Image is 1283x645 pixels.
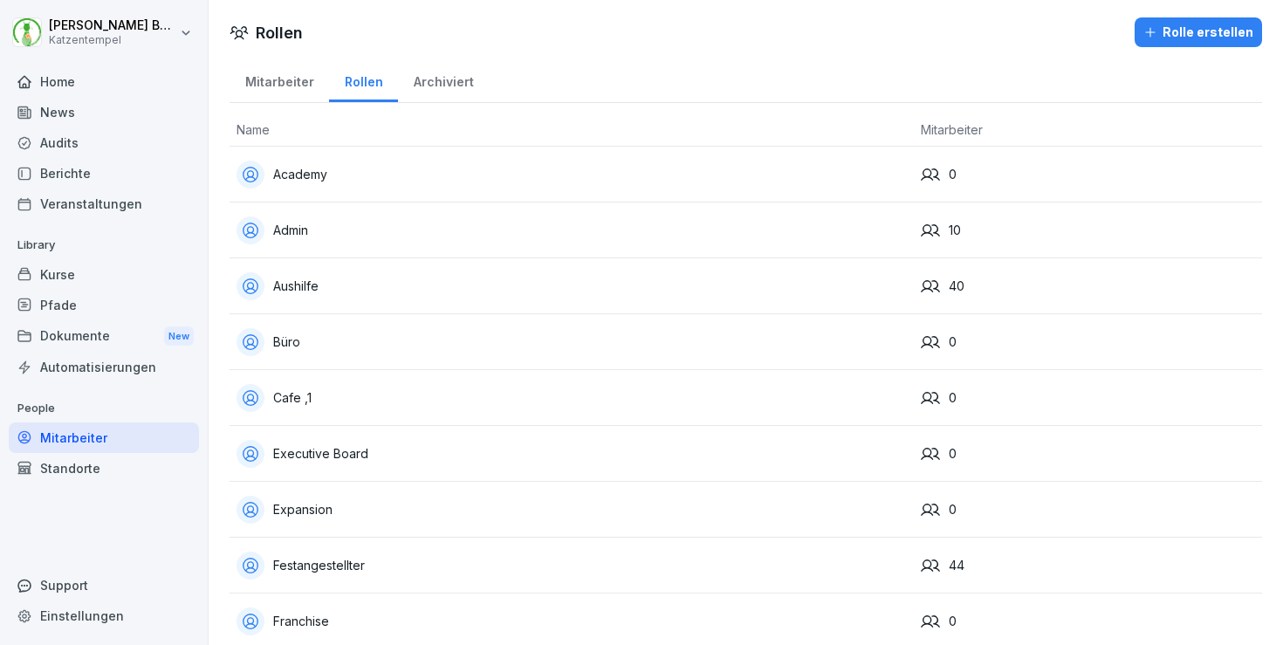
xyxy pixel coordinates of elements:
div: 0 [921,444,1255,463]
div: Aushilfe [237,272,907,300]
div: 0 [921,500,1255,519]
div: Executive Board [237,440,907,468]
div: 40 [921,277,1255,296]
button: Rolle erstellen [1135,17,1262,47]
div: Festangestellter [237,552,907,580]
a: Pfade [9,290,199,320]
a: Rollen [329,58,398,102]
div: Expansion [237,496,907,524]
h1: Rollen [256,21,303,45]
div: 0 [921,333,1255,352]
div: Rolle erstellen [1143,23,1253,42]
div: Dokumente [9,320,199,353]
div: 0 [921,612,1255,631]
a: Veranstaltungen [9,189,199,219]
div: 0 [921,165,1255,184]
a: Mitarbeiter [230,58,329,102]
a: Mitarbeiter [9,422,199,453]
a: DokumenteNew [9,320,199,353]
p: Library [9,231,199,259]
a: Archiviert [398,58,489,102]
a: Berichte [9,158,199,189]
th: Name [230,113,914,147]
div: 0 [921,388,1255,408]
div: 10 [921,221,1255,240]
a: Standorte [9,453,199,484]
div: 44 [921,556,1255,575]
div: New [164,326,194,347]
div: Support [9,570,199,600]
p: Katzentempel [49,34,176,46]
a: Einstellungen [9,600,199,631]
a: Automatisierungen [9,352,199,382]
a: News [9,97,199,127]
th: Mitarbeiter [914,113,1262,147]
a: Home [9,66,199,97]
div: Cafe ,1 [237,384,907,412]
div: Academy [237,161,907,189]
div: Büro [237,328,907,356]
p: People [9,395,199,422]
a: Kurse [9,259,199,290]
a: Audits [9,127,199,158]
div: Admin [237,216,907,244]
div: Franchise [237,607,907,635]
p: [PERSON_NAME] Benedix [49,18,176,33]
